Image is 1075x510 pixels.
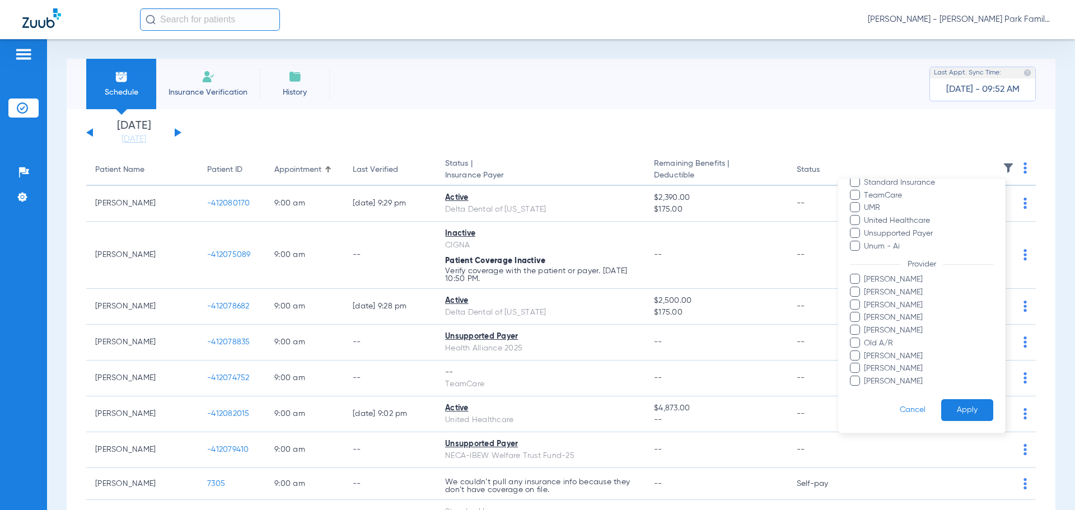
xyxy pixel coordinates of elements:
[863,338,993,349] span: Old A/R
[863,202,993,214] span: UMR
[863,177,993,189] span: Standard Insurance
[863,300,993,311] span: [PERSON_NAME]
[863,325,993,336] span: [PERSON_NAME]
[863,241,993,252] span: Unum - Ai
[884,399,941,421] button: Cancel
[863,190,993,202] span: TeamCare
[863,215,993,227] span: United Healthcare
[863,376,993,387] span: [PERSON_NAME]
[863,228,993,240] span: Unsupported Payer
[863,287,993,298] span: [PERSON_NAME]
[900,260,943,268] span: Provider
[863,350,993,362] span: [PERSON_NAME]
[863,363,993,375] span: [PERSON_NAME]
[863,274,993,286] span: [PERSON_NAME]
[941,399,993,421] button: Apply
[863,312,993,324] span: [PERSON_NAME]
